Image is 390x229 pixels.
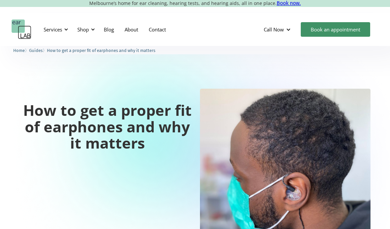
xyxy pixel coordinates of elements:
a: How to get a proper fit of earphones and why it matters [47,47,155,53]
div: Services [44,26,62,33]
a: Book an appointment [301,22,370,37]
div: Services [40,20,70,39]
a: Home [13,47,25,53]
span: Guides [29,48,43,53]
span: Home [13,48,25,53]
a: Blog [98,20,119,39]
a: About [119,20,143,39]
a: Guides [29,47,43,53]
div: Call Now [264,26,284,33]
div: Call Now [258,20,297,39]
a: Contact [143,20,171,39]
li: 〉 [29,47,47,54]
span: How to get a proper fit of earphones and why it matters [47,48,155,53]
a: home [12,20,31,39]
h1: How to get a proper fit of earphones and why it matters [19,102,195,151]
div: Shop [77,26,89,33]
div: Shop [73,20,97,39]
li: 〉 [13,47,29,54]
